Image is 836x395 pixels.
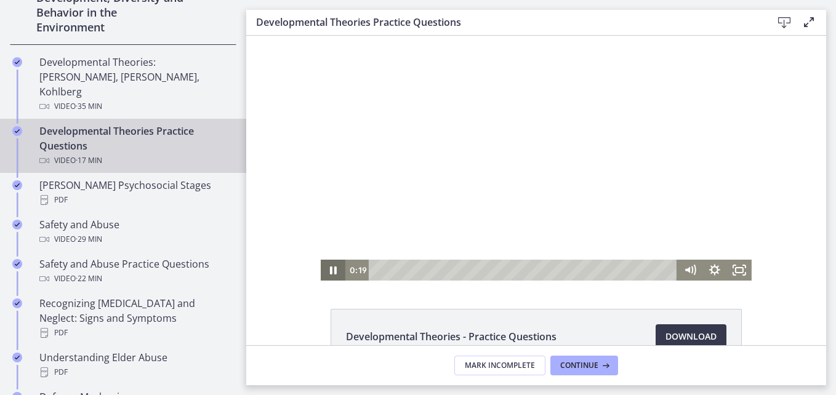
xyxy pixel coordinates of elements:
span: · 29 min [76,232,102,247]
div: PDF [39,193,231,207]
i: Completed [12,298,22,308]
iframe: Video Lesson [246,36,826,281]
button: Fullscreen [481,224,505,245]
i: Completed [12,259,22,269]
div: PDF [39,325,231,340]
div: Video [39,153,231,168]
i: Completed [12,180,22,190]
span: Developmental Theories - Practice Questions [346,329,557,344]
i: Completed [12,353,22,362]
span: Mark Incomplete [465,361,535,370]
span: · 35 min [76,99,102,114]
div: Video [39,232,231,247]
button: Mute [432,224,456,245]
i: Completed [12,126,22,136]
div: PDF [39,365,231,380]
span: Continue [560,361,598,370]
div: Developmental Theories: [PERSON_NAME], [PERSON_NAME], Kohlberg [39,55,231,114]
button: Mark Incomplete [454,356,545,375]
div: Recognizing [MEDICAL_DATA] and Neglect: Signs and Symptoms [39,296,231,340]
div: Safety and Abuse Practice Questions [39,257,231,286]
div: Understanding Elder Abuse [39,350,231,380]
button: Continue [550,356,618,375]
span: Download [665,329,717,344]
i: Completed [12,57,22,67]
h3: Developmental Theories Practice Questions [256,15,752,30]
a: Download [656,324,726,349]
button: Show settings menu [456,224,481,245]
div: Safety and Abuse [39,217,231,247]
span: · 22 min [76,271,102,286]
div: Developmental Theories Practice Questions [39,124,231,168]
div: Video [39,99,231,114]
i: Completed [12,220,22,229]
span: · 17 min [76,153,102,168]
div: Video [39,271,231,286]
div: [PERSON_NAME] Psychosocial Stages [39,178,231,207]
